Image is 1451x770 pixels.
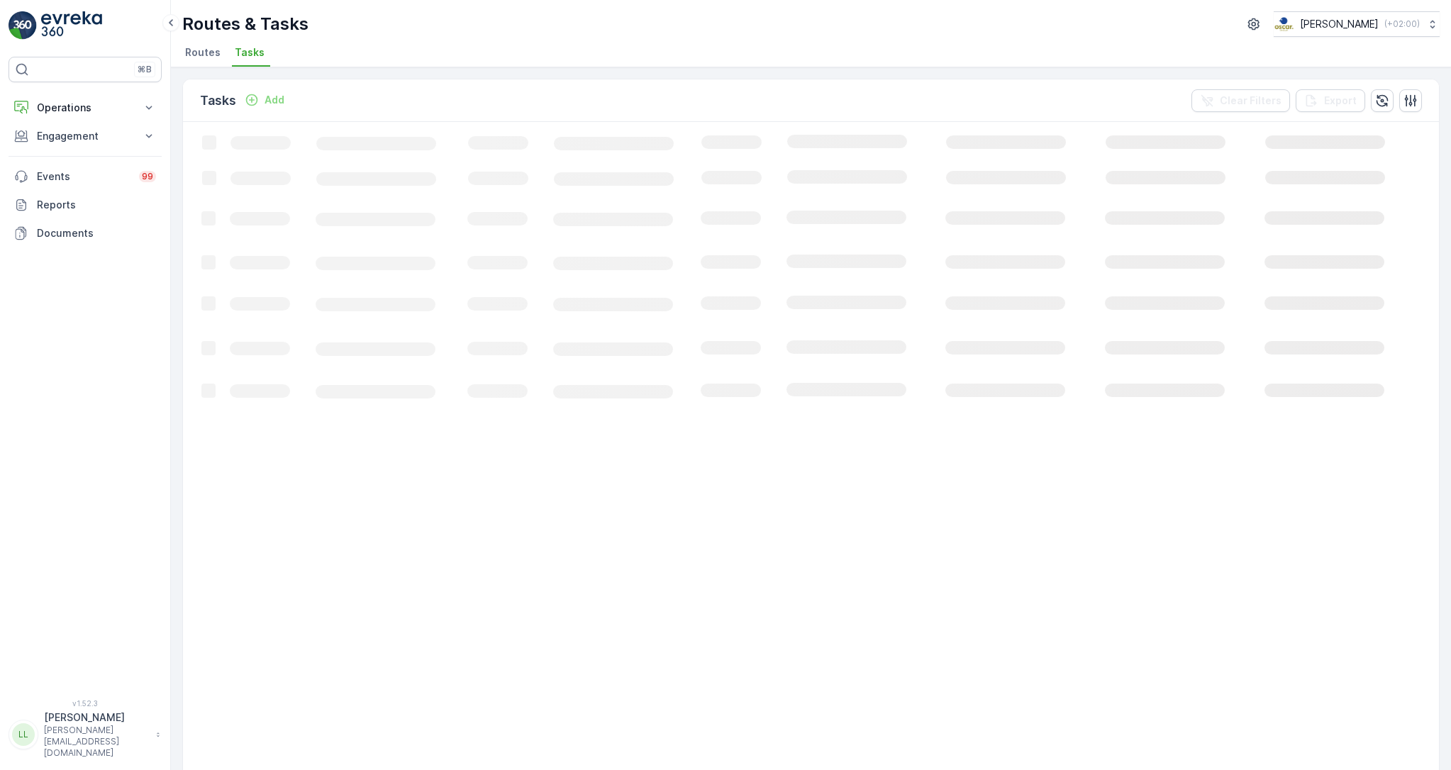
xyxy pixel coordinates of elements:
[9,710,162,759] button: LL[PERSON_NAME][PERSON_NAME][EMAIL_ADDRESS][DOMAIN_NAME]
[1274,11,1440,37] button: [PERSON_NAME](+02:00)
[9,122,162,150] button: Engagement
[200,91,236,111] p: Tasks
[138,64,152,75] p: ⌘B
[9,94,162,122] button: Operations
[9,219,162,247] a: Documents
[9,11,37,40] img: logo
[142,171,153,182] p: 99
[1220,94,1282,108] p: Clear Filters
[37,101,133,115] p: Operations
[1296,89,1365,112] button: Export
[9,191,162,219] a: Reports
[1324,94,1357,108] p: Export
[9,699,162,708] span: v 1.52.3
[1274,16,1294,32] img: basis-logo_rgb2x.png
[235,45,265,60] span: Tasks
[37,129,133,143] p: Engagement
[239,91,290,108] button: Add
[44,710,149,725] p: [PERSON_NAME]
[1384,18,1420,30] p: ( +02:00 )
[37,169,130,184] p: Events
[12,723,35,746] div: LL
[44,725,149,759] p: [PERSON_NAME][EMAIL_ADDRESS][DOMAIN_NAME]
[185,45,221,60] span: Routes
[41,11,102,40] img: logo_light-DOdMpM7g.png
[1300,17,1379,31] p: [PERSON_NAME]
[265,93,284,107] p: Add
[37,198,156,212] p: Reports
[1191,89,1290,112] button: Clear Filters
[9,162,162,191] a: Events99
[37,226,156,240] p: Documents
[182,13,308,35] p: Routes & Tasks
